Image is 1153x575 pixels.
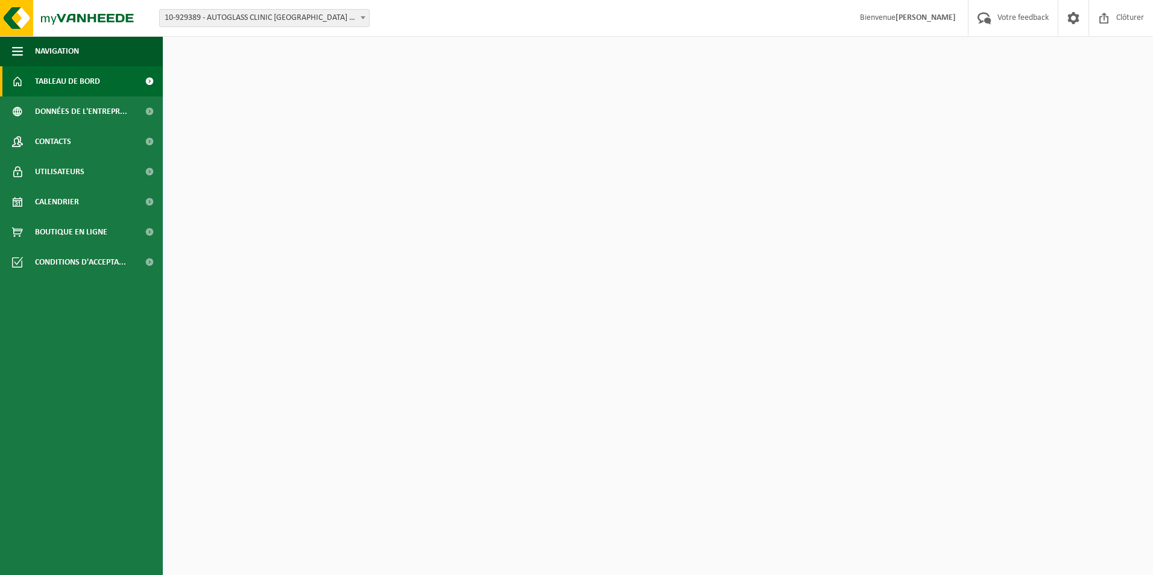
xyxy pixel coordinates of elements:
[159,9,370,27] span: 10-929389 - AUTOGLASS CLINIC TOURNAI - MARQUAIN
[160,10,369,27] span: 10-929389 - AUTOGLASS CLINIC TOURNAI - MARQUAIN
[35,187,79,217] span: Calendrier
[35,36,79,66] span: Navigation
[896,13,956,22] strong: [PERSON_NAME]
[35,157,84,187] span: Utilisateurs
[35,127,71,157] span: Contacts
[35,217,107,247] span: Boutique en ligne
[35,66,100,96] span: Tableau de bord
[35,247,126,277] span: Conditions d'accepta...
[35,96,127,127] span: Données de l'entrepr...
